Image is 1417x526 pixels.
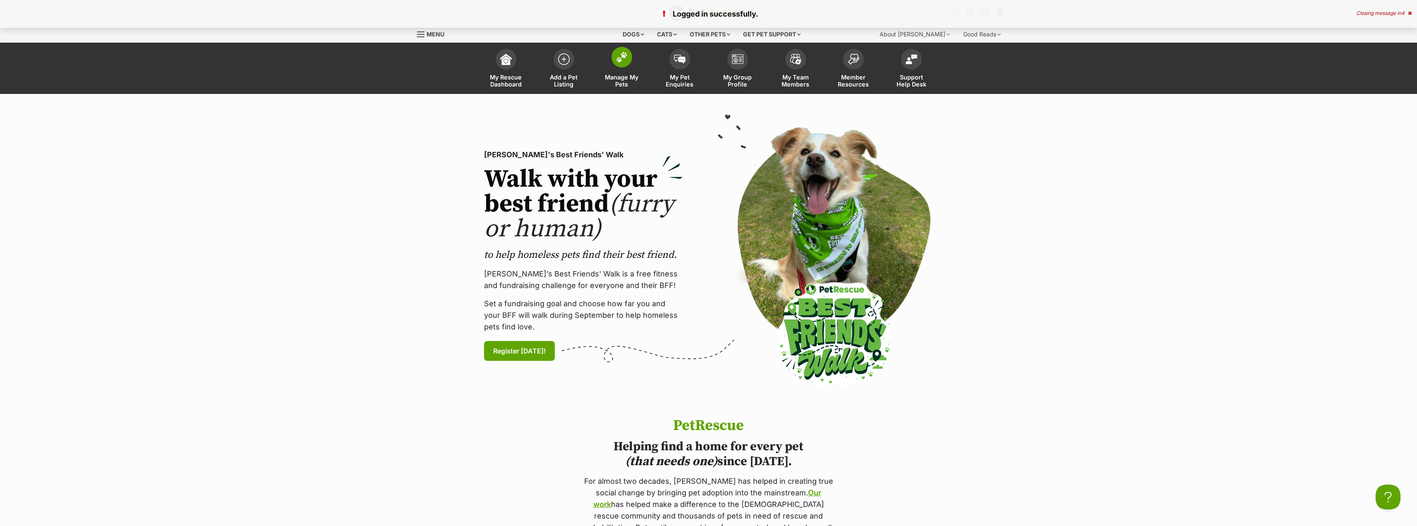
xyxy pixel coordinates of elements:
[709,45,767,94] a: My Group Profile
[625,454,717,469] i: (that needs one)
[957,26,1007,43] div: Good Reads
[487,74,525,88] span: My Rescue Dashboard
[593,45,651,94] a: Manage My Pets
[737,26,806,43] div: Get pet support
[767,45,825,94] a: My Team Members
[417,26,450,41] a: Menu
[581,418,836,434] h1: PetRescue
[484,149,683,161] p: [PERSON_NAME]'s Best Friends' Walk
[790,54,801,65] img: team-members-icon-5396bd8760b3fe7c0b43da4ab00e1e3bb1a5d9ba89233759b79545d2d3fc5d0d.svg
[1376,485,1400,509] iframe: Help Scout Beacon - Open
[874,26,956,43] div: About [PERSON_NAME]
[882,45,940,94] a: Support Help Desk
[616,52,628,62] img: manage-my-pets-icon-02211641906a0b7f246fdf0571729dbe1e7629f14944591b6c1af311fb30b64b.svg
[484,341,555,361] a: Register [DATE]!
[674,55,686,64] img: pet-enquiries-icon-7e3ad2cf08bfb03b45e93fb7055b45f3efa6380592205ae92323e6603595dc1f.svg
[825,45,882,94] a: Member Resources
[484,248,683,262] p: to help homeless pets find their best friend.
[603,74,640,88] span: Manage My Pets
[535,45,593,94] a: Add a Pet Listing
[719,74,756,88] span: My Group Profile
[484,268,683,291] p: [PERSON_NAME]’s Best Friends' Walk is a free fitness and fundraising challenge for everyone and t...
[500,53,512,65] img: dashboard-icon-eb2f2d2d3e046f16d808141f083e7271f6b2e854fb5c12c21221c1fb7104beca.svg
[427,31,444,38] span: Menu
[835,74,872,88] span: Member Resources
[893,74,930,88] span: Support Help Desk
[484,167,683,242] h2: Walk with your best friend
[651,26,683,43] div: Cats
[906,54,917,64] img: help-desk-icon-fdf02630f3aa405de69fd3d07c3f3aa587a6932b1a1747fa1d2bba05be0121f9.svg
[493,346,546,356] span: Register [DATE]!
[661,74,698,88] span: My Pet Enquiries
[484,298,683,333] p: Set a fundraising goal and choose how far you and your BFF will walk during September to help hom...
[651,45,709,94] a: My Pet Enquiries
[477,45,535,94] a: My Rescue Dashboard
[545,74,583,88] span: Add a Pet Listing
[558,53,570,65] img: add-pet-listing-icon-0afa8454b4691262ce3f59096e99ab1cd57d4a30225e0717b998d2c9b9846f56.svg
[684,26,736,43] div: Other pets
[617,26,650,43] div: Dogs
[777,74,814,88] span: My Team Members
[484,189,674,245] span: (furry or human)
[848,53,859,65] img: member-resources-icon-8e73f808a243e03378d46382f2149f9095a855e16c252ad45f914b54edf8863c.svg
[732,54,743,64] img: group-profile-icon-3fa3cf56718a62981997c0bc7e787c4b2cf8bcc04b72c1350f741eb67cf2f40e.svg
[581,439,836,469] h2: Helping find a home for every pet since [DATE].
